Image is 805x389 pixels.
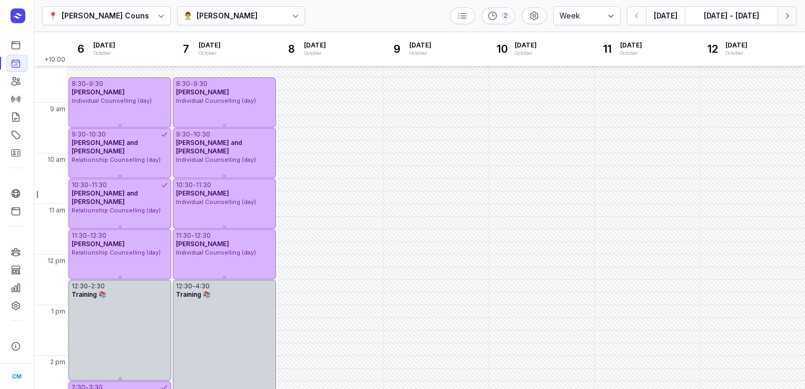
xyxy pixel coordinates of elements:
div: October [409,50,431,57]
span: [DATE] [725,41,748,50]
div: 11 [599,41,616,57]
span: 10 am [47,155,65,164]
span: [PERSON_NAME] [72,240,125,248]
span: Relationship Counselling (day) [72,156,161,163]
div: October [725,50,748,57]
div: October [199,50,221,57]
span: 9 am [50,105,65,113]
div: - [86,130,89,139]
div: 10:30 [89,130,106,139]
div: 9 [388,41,405,57]
span: [DATE] [409,41,431,50]
div: 6 [72,41,89,57]
span: [DATE] [93,41,115,50]
div: 2:30 [91,282,105,290]
div: 12 [704,41,721,57]
span: [PERSON_NAME] and [PERSON_NAME] [72,189,138,206]
span: Individual Counselling (day) [72,97,152,104]
div: - [190,80,193,88]
div: 📍 [48,9,57,22]
span: Relationship Counselling (day) [72,249,161,256]
div: 9:30 [72,130,86,139]
div: 10:30 [176,181,193,189]
div: 2 [501,12,509,20]
div: - [192,282,195,290]
div: October [515,50,537,57]
span: [DATE] [304,41,326,50]
span: Training 📚 [176,290,211,298]
span: Relationship Counselling (day) [72,207,161,214]
div: - [88,282,91,290]
div: 11:30 [72,231,87,240]
div: 8 [283,41,300,57]
div: 9:30 [89,80,103,88]
span: [DATE] [199,41,221,50]
div: 7 [178,41,194,57]
span: [PERSON_NAME] and [PERSON_NAME] [176,139,242,155]
div: [PERSON_NAME] [197,9,258,22]
span: +10:00 [44,55,67,66]
div: 12:30 [72,282,88,290]
div: - [191,231,194,240]
span: 12 pm [47,257,65,265]
span: Individual Counselling (day) [176,156,256,163]
span: [PERSON_NAME] [176,88,229,96]
div: 12:30 [90,231,106,240]
span: Individual Counselling (day) [176,198,256,206]
div: 8:30 [176,80,190,88]
div: 10 [494,41,511,57]
div: 10:30 [72,181,89,189]
div: - [89,181,92,189]
div: 9:30 [193,80,208,88]
span: CM [12,370,22,383]
span: Individual Counselling (day) [176,249,256,256]
div: - [190,130,193,139]
span: [PERSON_NAME] and [PERSON_NAME] [72,139,138,155]
span: 2 pm [50,358,65,366]
div: [PERSON_NAME] Counselling [62,9,170,22]
div: 👨‍⚕️ [183,9,192,22]
span: Training 📚 [72,290,106,298]
div: 8:30 [72,80,86,88]
div: October [620,50,642,57]
div: 9:30 [176,130,190,139]
span: 11 am [49,206,65,215]
div: - [86,80,89,88]
span: [PERSON_NAME] [72,88,125,96]
div: October [93,50,115,57]
span: [DATE] [620,41,642,50]
span: Individual Counselling (day) [176,97,256,104]
button: [DATE] [646,6,685,25]
div: 10:30 [193,130,210,139]
span: [PERSON_NAME] [176,240,229,248]
div: 11:30 [92,181,107,189]
span: [PERSON_NAME] [176,189,229,197]
div: - [87,231,90,240]
div: 12:30 [176,282,192,290]
div: 4:30 [195,282,210,290]
span: [DATE] [515,41,537,50]
div: 11:30 [176,231,191,240]
span: 1 pm [51,307,65,316]
div: 12:30 [194,231,211,240]
div: October [304,50,326,57]
div: - [193,181,196,189]
button: [DATE] - [DATE] [685,6,778,25]
div: 11:30 [196,181,211,189]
